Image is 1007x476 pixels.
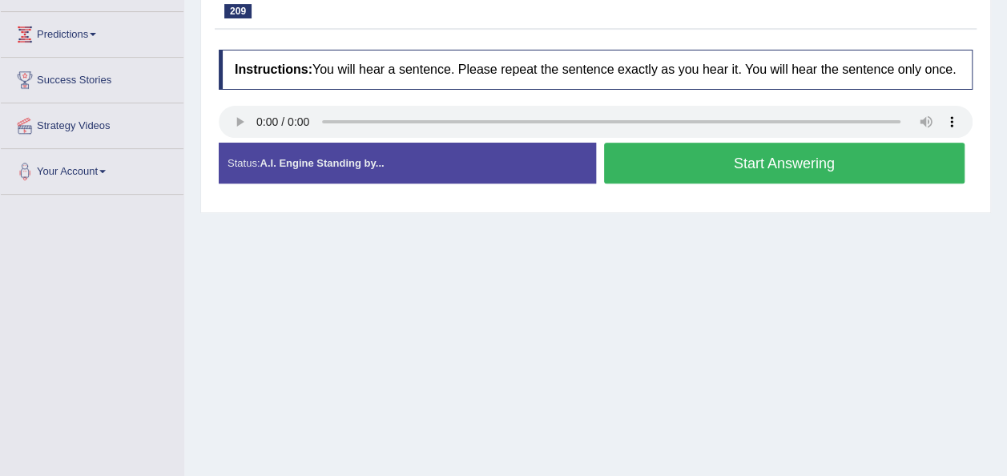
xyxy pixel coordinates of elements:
a: Success Stories [1,58,183,98]
button: Start Answering [604,143,965,184]
strong: A.I. Engine Standing by... [260,157,384,169]
a: Your Account [1,149,183,189]
h4: You will hear a sentence. Please repeat the sentence exactly as you hear it. You will hear the se... [219,50,973,90]
b: Instructions: [235,63,312,76]
a: Strategy Videos [1,103,183,143]
a: Predictions [1,12,183,52]
span: 209 [224,4,252,18]
div: Status: [219,143,596,184]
